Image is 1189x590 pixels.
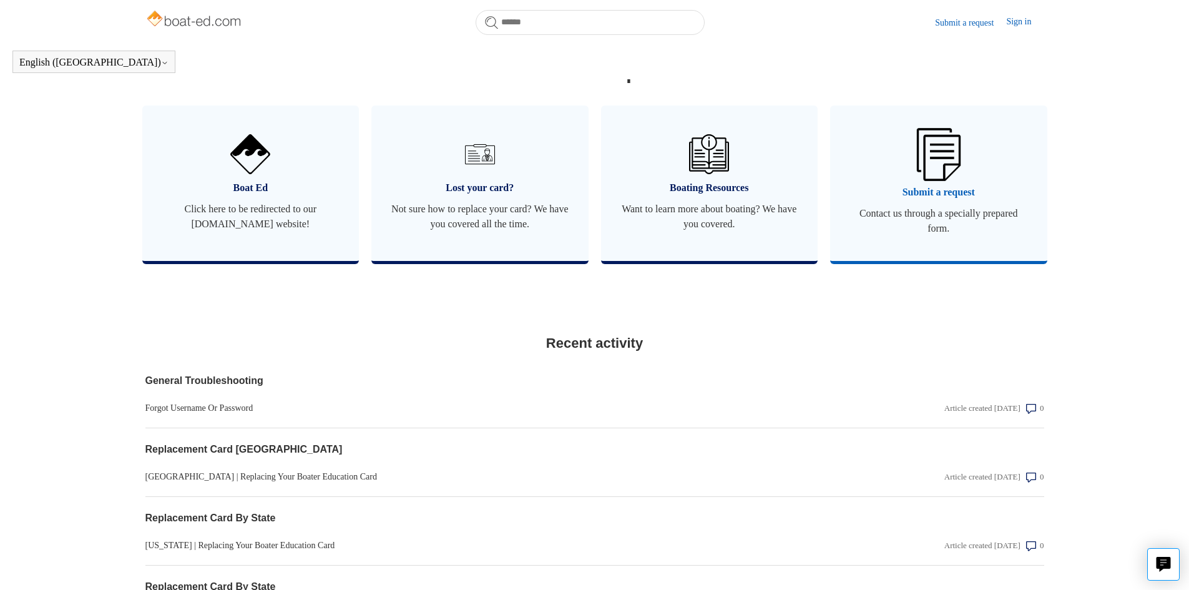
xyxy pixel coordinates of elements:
img: 01HZPCYVNCVF44JPJQE4DN11EA [230,134,270,174]
button: Live chat [1147,548,1180,581]
a: Replacement Card [GEOGRAPHIC_DATA] [145,442,775,457]
a: Boat Ed Click here to be redirected to our [DOMAIN_NAME] website! [142,106,360,261]
a: Boating Resources Want to learn more about boating? We have you covered. [601,106,818,261]
a: [US_STATE] | Replacing Your Boater Education Card [145,539,775,552]
span: Boating Resources [620,180,800,195]
span: Want to learn more about boating? We have you covered. [620,202,800,232]
span: Click here to be redirected to our [DOMAIN_NAME] website! [161,202,341,232]
a: Forgot Username Or Password [145,401,775,415]
a: [GEOGRAPHIC_DATA] | Replacing Your Boater Education Card [145,470,775,483]
h2: Recent activity [145,333,1044,353]
span: Lost your card? [390,180,570,195]
a: General Troubleshooting [145,373,775,388]
img: 01HZPCYVZMCNPYXCC0DPA2R54M [689,134,729,174]
span: Contact us through a specially prepared form. [849,206,1029,236]
span: Boat Ed [161,180,341,195]
img: 01HZPCYVT14CG9T703FEE4SFXC [460,134,500,174]
div: Article created [DATE] [944,471,1020,483]
a: Submit a request Contact us through a specially prepared form. [830,106,1047,261]
input: Search [476,10,705,35]
span: Submit a request [849,185,1029,200]
div: Article created [DATE] [944,539,1020,552]
a: Submit a request [935,16,1006,29]
img: 01HZPCYW3NK71669VZTW7XY4G9 [917,128,961,180]
a: Lost your card? Not sure how to replace your card? We have you covered all the time. [371,106,589,261]
span: Not sure how to replace your card? We have you covered all the time. [390,202,570,232]
a: Sign in [1006,15,1044,30]
div: Article created [DATE] [944,402,1020,415]
a: Replacement Card By State [145,511,775,526]
button: English ([GEOGRAPHIC_DATA]) [19,57,169,68]
img: Boat-Ed Help Center home page [145,7,245,32]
